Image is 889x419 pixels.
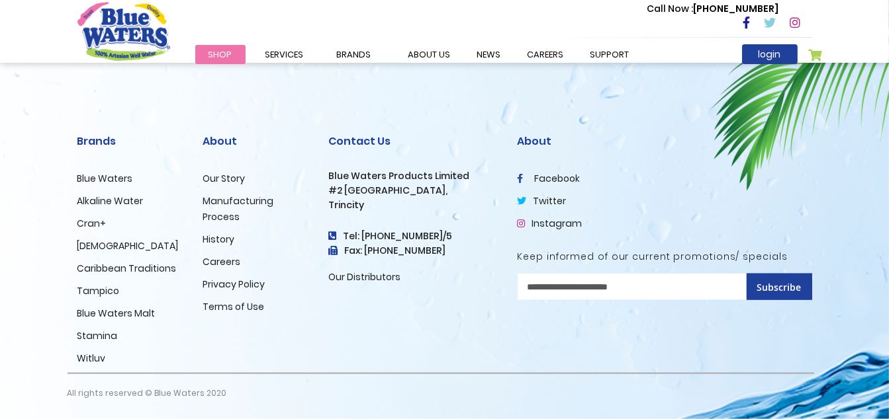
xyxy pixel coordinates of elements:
a: News [464,45,514,64]
span: Brands [337,48,371,61]
h2: Contact Us [329,135,498,147]
h2: About [518,135,812,147]
p: [PHONE_NUMBER] [647,2,779,16]
a: Careers [203,255,241,268]
a: Stamina [77,329,118,342]
a: Alkaline Water [77,194,144,208]
a: Manufacturing Process [203,194,274,223]
a: Caribbean Traditions [77,262,177,275]
span: Call Now : [647,2,694,15]
a: login [742,44,798,64]
a: support [577,45,643,64]
a: Our Distributors [329,270,401,284]
h3: #2 [GEOGRAPHIC_DATA], [329,185,498,196]
p: All rights reserved © Blue Waters 2020 [68,374,227,412]
a: facebook [518,172,581,185]
a: Our Story [203,172,246,185]
h4: Tel: [PHONE_NUMBER]/5 [329,231,498,242]
a: Cran+ [77,217,107,230]
h3: Fax: [PHONE_NUMBER] [329,245,498,256]
a: Instagram [518,217,583,230]
span: Subscribe [757,281,802,293]
a: [DEMOGRAPHIC_DATA] [77,239,179,252]
h2: Brands [77,135,183,147]
a: Tampico [77,284,120,297]
span: Services [265,48,304,61]
a: store logo [77,2,170,60]
a: about us [395,45,464,64]
a: twitter [518,194,567,208]
h3: Blue Waters Products Limited [329,171,498,182]
span: Shop [209,48,232,61]
a: Blue Waters Malt [77,307,156,320]
a: Terms of Use [203,300,265,313]
h5: Keep informed of our current promotions/ specials [518,251,812,262]
a: History [203,233,235,246]
a: Privacy Policy [203,278,265,291]
button: Subscribe [747,274,812,300]
h2: About [203,135,309,147]
a: Witluv [77,352,106,365]
h3: Trincity [329,200,498,211]
a: Blue Waters [77,172,133,185]
a: careers [514,45,577,64]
